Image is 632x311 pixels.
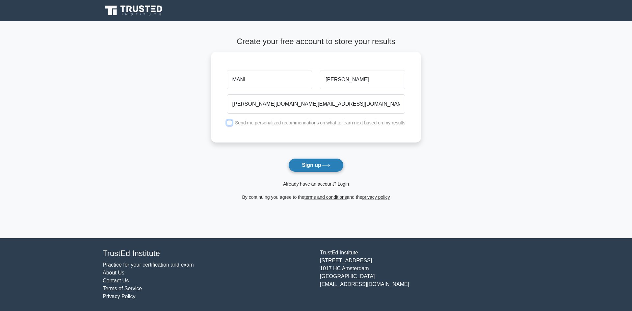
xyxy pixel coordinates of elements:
[227,94,406,114] input: Email
[103,294,136,299] a: Privacy Policy
[103,249,312,258] h4: TrustEd Institute
[283,181,349,187] a: Already have an account? Login
[211,37,421,46] h4: Create your free account to store your results
[320,70,405,89] input: Last name
[362,194,390,200] a: privacy policy
[103,262,194,268] a: Practice for your certification and exam
[103,286,142,291] a: Terms of Service
[207,193,425,201] div: By continuing you agree to the and the
[316,249,533,300] div: TrustEd Institute [STREET_ADDRESS] 1017 HC Amsterdam [GEOGRAPHIC_DATA] [EMAIL_ADDRESS][DOMAIN_NAME]
[103,278,129,283] a: Contact Us
[235,120,406,125] label: Send me personalized recommendations on what to learn next based on my results
[304,194,347,200] a: terms and conditions
[288,158,344,172] button: Sign up
[227,70,312,89] input: First name
[103,270,124,275] a: About Us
